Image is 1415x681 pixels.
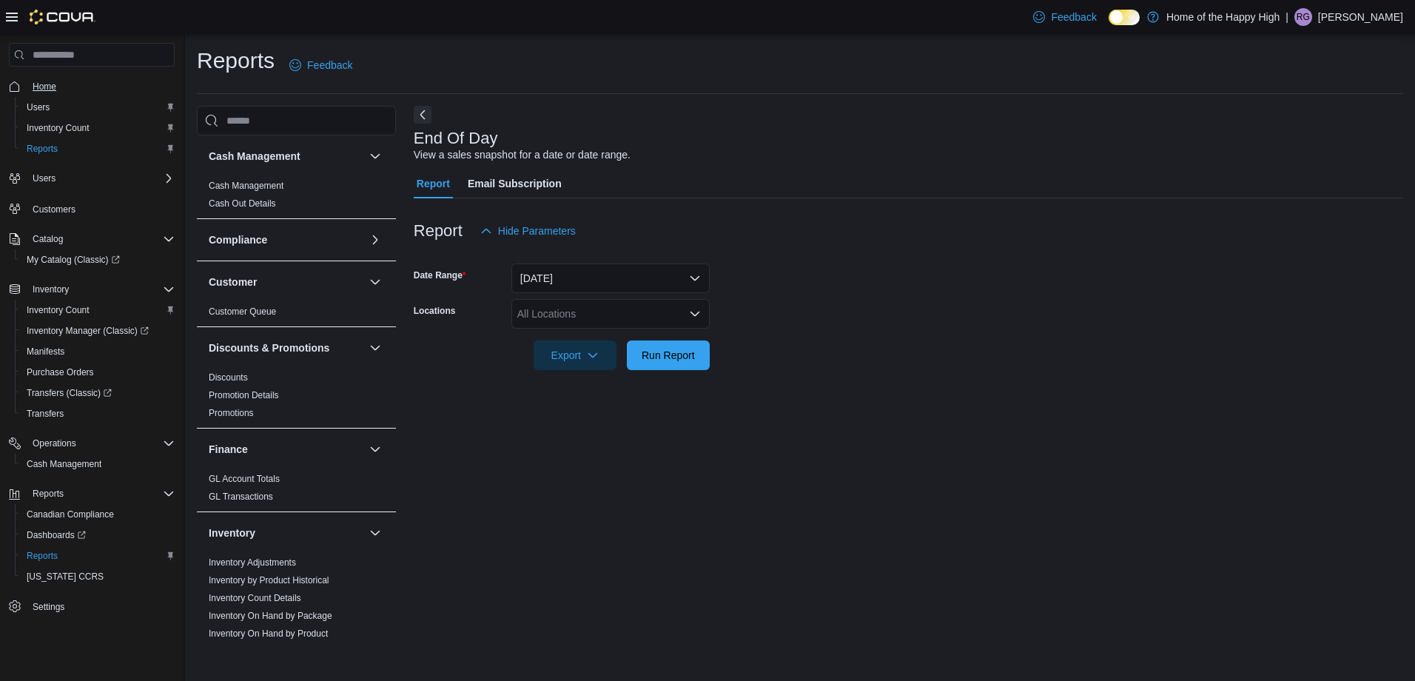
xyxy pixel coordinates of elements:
[33,437,76,449] span: Operations
[209,306,276,318] span: Customer Queue
[15,138,181,159] button: Reports
[1294,8,1312,26] div: Renee Grexton
[27,435,175,452] span: Operations
[209,181,283,191] a: Cash Management
[33,284,69,295] span: Inventory
[27,597,175,616] span: Settings
[209,611,332,621] a: Inventory On Hand by Package
[1109,25,1109,26] span: Dark Mode
[27,304,90,316] span: Inventory Count
[209,592,301,604] span: Inventory Count Details
[27,199,175,218] span: Customers
[197,303,396,326] div: Customer
[21,363,100,381] a: Purchase Orders
[209,610,332,622] span: Inventory On Hand by Package
[209,149,363,164] button: Cash Management
[1297,8,1310,26] span: RG
[414,147,631,163] div: View a sales snapshot for a date or date range.
[689,308,701,320] button: Open list of options
[209,390,279,400] a: Promotion Details
[15,341,181,362] button: Manifests
[414,269,466,281] label: Date Range
[209,340,329,355] h3: Discounts & Promotions
[27,458,101,470] span: Cash Management
[27,122,90,134] span: Inventory Count
[197,46,275,76] h1: Reports
[27,230,175,248] span: Catalog
[21,405,175,423] span: Transfers
[1166,8,1280,26] p: Home of the Happy High
[15,454,181,474] button: Cash Management
[27,598,70,616] a: Settings
[15,321,181,341] a: Inventory Manager (Classic)
[27,78,62,95] a: Home
[468,169,562,198] span: Email Subscription
[3,229,181,249] button: Catalog
[15,97,181,118] button: Users
[27,170,175,187] span: Users
[474,216,582,246] button: Hide Parameters
[21,343,175,360] span: Manifests
[27,387,112,399] span: Transfers (Classic)
[21,363,175,381] span: Purchase Orders
[27,281,175,298] span: Inventory
[21,119,175,137] span: Inventory Count
[21,526,175,544] span: Dashboards
[197,470,396,511] div: Finance
[21,506,175,523] span: Canadian Compliance
[209,198,276,209] a: Cash Out Details
[366,440,384,458] button: Finance
[209,557,296,568] a: Inventory Adjustments
[27,509,114,520] span: Canadian Compliance
[21,119,95,137] a: Inventory Count
[197,177,396,218] div: Cash Management
[3,279,181,300] button: Inventory
[209,372,248,383] span: Discounts
[21,547,64,565] a: Reports
[366,524,384,542] button: Inventory
[27,77,175,95] span: Home
[27,325,149,337] span: Inventory Manager (Classic)
[209,232,267,247] h3: Compliance
[1285,8,1288,26] p: |
[534,340,616,370] button: Export
[21,384,175,402] span: Transfers (Classic)
[15,504,181,525] button: Canadian Compliance
[33,233,63,245] span: Catalog
[366,339,384,357] button: Discounts & Promotions
[283,50,358,80] a: Feedback
[21,98,56,116] a: Users
[15,249,181,270] a: My Catalog (Classic)
[209,491,273,503] span: GL Transactions
[209,526,255,540] h3: Inventory
[27,571,104,583] span: [US_STATE] CCRS
[209,442,248,457] h3: Finance
[414,106,431,124] button: Next
[27,230,69,248] button: Catalog
[27,485,70,503] button: Reports
[3,168,181,189] button: Users
[3,483,181,504] button: Reports
[209,628,328,639] a: Inventory On Hand by Product
[30,10,95,24] img: Cova
[417,169,450,198] span: Report
[21,98,175,116] span: Users
[209,149,300,164] h3: Cash Management
[209,526,363,540] button: Inventory
[3,76,181,97] button: Home
[209,275,257,289] h3: Customer
[209,574,329,586] span: Inventory by Product Historical
[27,550,58,562] span: Reports
[9,70,175,656] nav: Complex example
[627,340,710,370] button: Run Report
[209,628,328,640] span: Inventory On Hand by Product
[1027,2,1102,32] a: Feedback
[15,525,181,546] a: Dashboards
[21,568,175,586] span: Washington CCRS
[366,147,384,165] button: Cash Management
[33,488,64,500] span: Reports
[209,340,363,355] button: Discounts & Promotions
[209,232,363,247] button: Compliance
[209,575,329,586] a: Inventory by Product Historical
[209,275,363,289] button: Customer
